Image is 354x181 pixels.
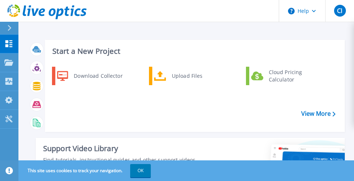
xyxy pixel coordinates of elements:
div: Support Video Library [43,144,202,153]
div: Upload Files [168,69,223,83]
a: Download Collector [52,67,128,85]
div: Find tutorials, instructional guides and other support videos to help you make the most of your L... [43,156,202,178]
button: OK [130,164,151,177]
div: Download Collector [70,69,126,83]
a: Upload Files [149,67,225,85]
a: Cloud Pricing Calculator [246,67,322,85]
h3: Start a New Project [52,47,335,55]
div: Cloud Pricing Calculator [265,69,320,83]
span: This site uses cookies to track your navigation. [20,164,151,177]
span: CI [337,8,342,14]
a: View More [301,110,336,117]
